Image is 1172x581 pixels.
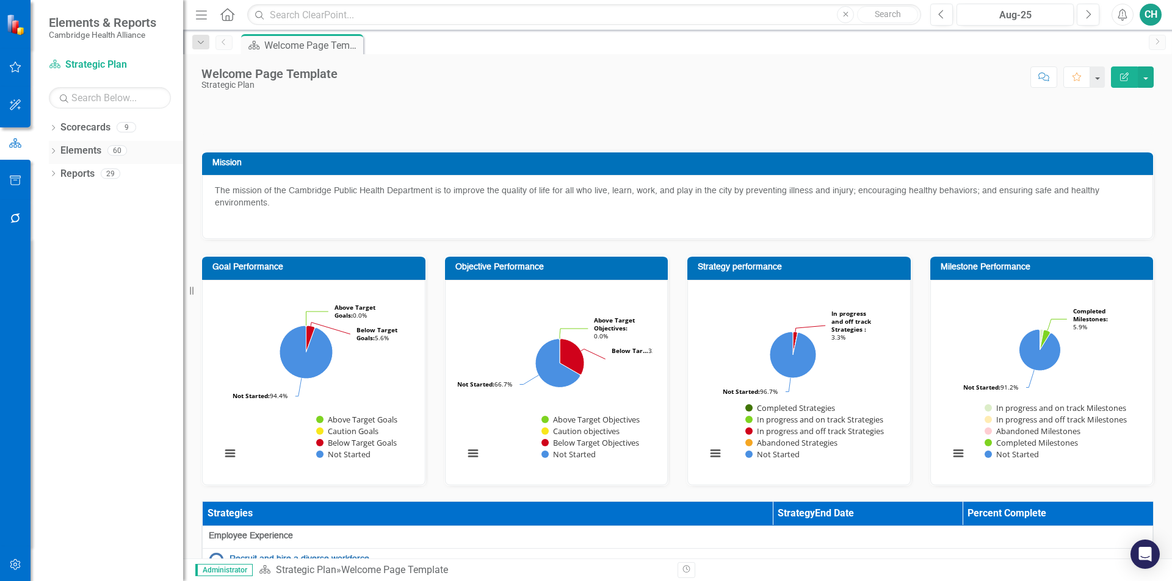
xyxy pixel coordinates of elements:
[201,67,338,80] div: Welcome Page Template
[1130,540,1160,569] div: Open Intercom Messenger
[201,80,338,90] div: Strategic Plan
[259,563,668,577] div: »
[341,564,448,576] div: Welcome Page Template
[49,30,156,40] small: Cambridge Health Alliance
[612,346,648,355] tspan: Below Tar…
[985,402,1126,413] button: Show In progress and on track Milestones
[541,426,620,437] button: Show Caution objectives
[594,316,635,340] text: 0.0%
[857,6,918,23] button: Search
[316,426,378,437] button: Show Caution Goals
[698,263,905,272] h3: Strategy performance
[356,326,398,342] tspan: Below Target Goals:
[957,4,1074,26] button: Aug-25
[335,303,376,319] text: 0.0%
[700,290,898,472] div: Chart. Highcharts interactive chart.
[195,564,253,576] span: Administrator
[943,290,1141,472] div: Chart. Highcharts interactive chart.
[985,437,1077,448] button: Show Completed Milestones
[700,290,895,472] svg: Interactive chart
[707,445,724,462] button: View chart menu, Chart
[535,338,580,387] path: Not Started, 8.
[541,437,640,448] button: Show Below Target Objectives
[276,564,336,576] a: Strategic Plan
[215,290,413,472] div: Chart. Highcharts interactive chart.
[793,332,798,355] path: Abandoned Strategies , 0.
[745,449,799,460] button: Show Not Started
[745,426,884,437] button: Show In progress and off track Strategies
[723,387,778,396] text: 96.7%
[941,263,1148,272] h3: Milestone Performance
[594,316,635,332] tspan: Above Target Objectives:
[961,8,1069,23] div: Aug-25
[770,332,816,378] path: Not Started, 29.
[212,263,419,272] h3: Goal Performance
[316,414,398,425] button: Show Above Target Goals
[203,548,1153,571] td: Double-Click to Edit Right Click for Context Menu
[1040,329,1043,350] path: In progress and on track Milestones, 2.
[117,123,136,133] div: 9
[458,290,656,472] div: Chart. Highcharts interactive chart.
[1073,307,1108,323] tspan: Completed Milestones:
[230,555,1146,564] a: Recruit and hire a diverse workforce
[985,449,1038,460] button: Show Not Started
[455,263,662,272] h3: Objective Performance
[60,121,110,135] a: Scorecards
[247,4,921,26] input: Search ClearPoint...
[985,414,1127,425] button: Show In progress and off track Milestones
[101,168,120,179] div: 29
[209,530,1146,542] span: Employee Experience
[316,437,398,448] button: Show Below Target Goals
[831,309,872,341] text: 3.3%
[49,87,171,109] input: Search Below...
[222,445,239,462] button: View chart menu, Chart
[1140,4,1162,26] button: CH
[60,167,95,181] a: Reports
[264,38,360,53] div: Welcome Page Template
[950,445,967,462] button: View chart menu, Chart
[1073,307,1108,331] text: 5.9%
[107,146,127,156] div: 60
[745,414,884,425] button: Show In progress and on track Strategies
[203,526,1153,548] td: Double-Click to Edit
[215,185,1140,212] p: The mission of the Cambridge Public Health Department is to improve the quality of life for all w...
[49,58,171,72] a: Strategic Plan
[1019,329,1060,371] path: Not Started, 62.
[457,380,512,388] text: 66.7%
[745,402,835,413] button: Show Completed Strategies
[541,414,641,425] button: Show Above Target Objectives
[985,426,1080,437] button: Show Abandoned Milestones
[316,449,370,460] button: Show Not Started
[209,552,223,567] img: No Information
[458,290,653,472] svg: Interactive chart
[306,326,314,352] path: Below Target Goals, 1.
[335,303,376,319] tspan: Above Target Goals:
[541,449,595,460] button: Show Not Started
[745,437,837,448] button: Show Abandoned Strategies
[233,391,270,400] tspan: Not Started:
[60,144,101,158] a: Elements
[559,338,584,374] path: Below Target Objectives, 4.
[723,387,760,396] tspan: Not Started:
[212,159,1147,168] h3: Mission
[1040,330,1050,350] path: Completed Milestones, 4.
[943,290,1138,472] svg: Interactive chart
[49,15,156,30] span: Elements & Reports
[215,290,410,472] svg: Interactive chart
[465,445,482,462] button: View chart menu, Chart
[963,383,1000,391] tspan: Not Started:
[457,380,494,388] tspan: Not Started:
[612,346,666,355] text: 33.3%
[963,383,1018,391] text: 91.2%
[831,309,872,333] tspan: In progress and off track Strategies :
[875,9,901,19] span: Search
[233,391,288,400] text: 94.4%
[280,326,333,379] path: Not Started, 17.
[6,14,27,35] img: ClearPoint Strategy
[1040,329,1043,349] path: Abandoned Milestones, 0.
[356,326,398,342] text: 5.6%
